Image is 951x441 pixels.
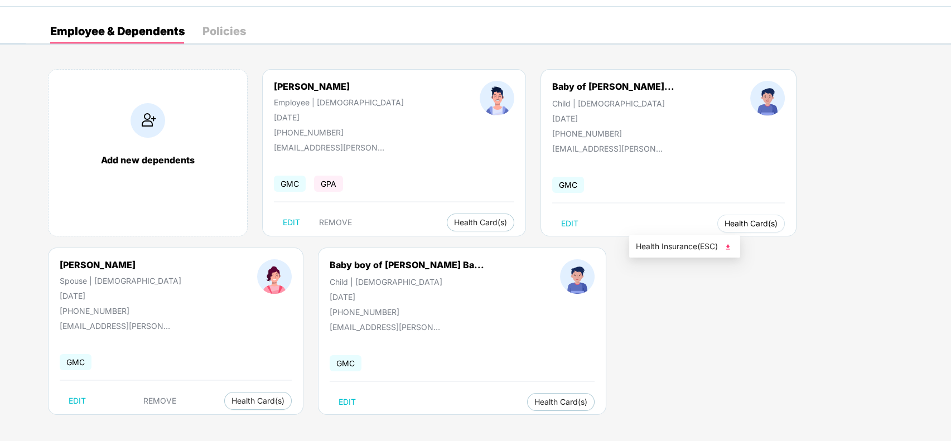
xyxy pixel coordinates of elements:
button: Health Card(s) [224,392,292,410]
span: EDIT [69,396,86,405]
div: [DATE] [552,114,674,123]
span: GPA [314,176,343,192]
span: Health Insurance(ESC) [636,240,733,253]
div: Policies [202,26,246,37]
div: [EMAIL_ADDRESS][PERSON_NAME][DOMAIN_NAME] [274,143,385,152]
div: [PHONE_NUMBER] [330,307,484,317]
span: EDIT [283,218,300,227]
div: [PHONE_NUMBER] [274,128,404,137]
span: REMOVE [143,396,176,405]
div: Child | [DEMOGRAPHIC_DATA] [330,277,484,287]
div: [DATE] [330,292,484,302]
div: [EMAIL_ADDRESS][PERSON_NAME][DOMAIN_NAME] [60,321,171,331]
img: addIcon [131,103,165,138]
img: profileImage [257,259,292,294]
span: Health Card(s) [231,398,284,404]
div: [PERSON_NAME] [60,259,181,270]
button: REMOVE [310,214,361,231]
button: EDIT [552,215,587,232]
span: GMC [274,176,306,192]
img: profileImage [560,259,595,294]
div: Add new dependents [60,154,236,166]
div: Child | [DEMOGRAPHIC_DATA] [552,99,674,108]
img: profileImage [480,81,514,115]
div: [EMAIL_ADDRESS][PERSON_NAME][DOMAIN_NAME] [552,144,664,153]
button: EDIT [274,214,309,231]
span: GMC [330,355,361,371]
button: REMOVE [134,392,185,410]
div: [PERSON_NAME] [274,81,404,92]
span: EDIT [339,398,356,406]
span: Health Card(s) [454,220,507,225]
div: [EMAIL_ADDRESS][PERSON_NAME][DOMAIN_NAME] [330,322,441,332]
div: Employee | [DEMOGRAPHIC_DATA] [274,98,404,107]
button: Health Card(s) [447,214,514,231]
div: Employee & Dependents [50,26,185,37]
button: EDIT [60,392,95,410]
span: GMC [60,354,91,370]
button: Health Card(s) [717,215,785,232]
div: [DATE] [60,291,181,301]
button: EDIT [330,393,365,411]
span: Health Card(s) [725,221,778,226]
img: svg+xml;base64,PHN2ZyB4bWxucz0iaHR0cDovL3d3dy53My5vcmcvMjAwMC9zdmciIHhtbG5zOnhsaW5rPSJodHRwOi8vd3... [722,241,733,253]
span: Health Card(s) [534,399,587,405]
div: Spouse | [DEMOGRAPHIC_DATA] [60,276,181,285]
span: EDIT [561,219,578,228]
span: REMOVE [319,218,352,227]
img: profileImage [750,81,785,115]
div: [PHONE_NUMBER] [60,306,181,316]
span: GMC [552,177,584,193]
div: [PHONE_NUMBER] [552,129,674,138]
div: Baby boy of [PERSON_NAME] Ba... [330,259,484,270]
div: Baby of [PERSON_NAME]... [552,81,674,92]
button: Health Card(s) [527,393,595,411]
div: [DATE] [274,113,404,122]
